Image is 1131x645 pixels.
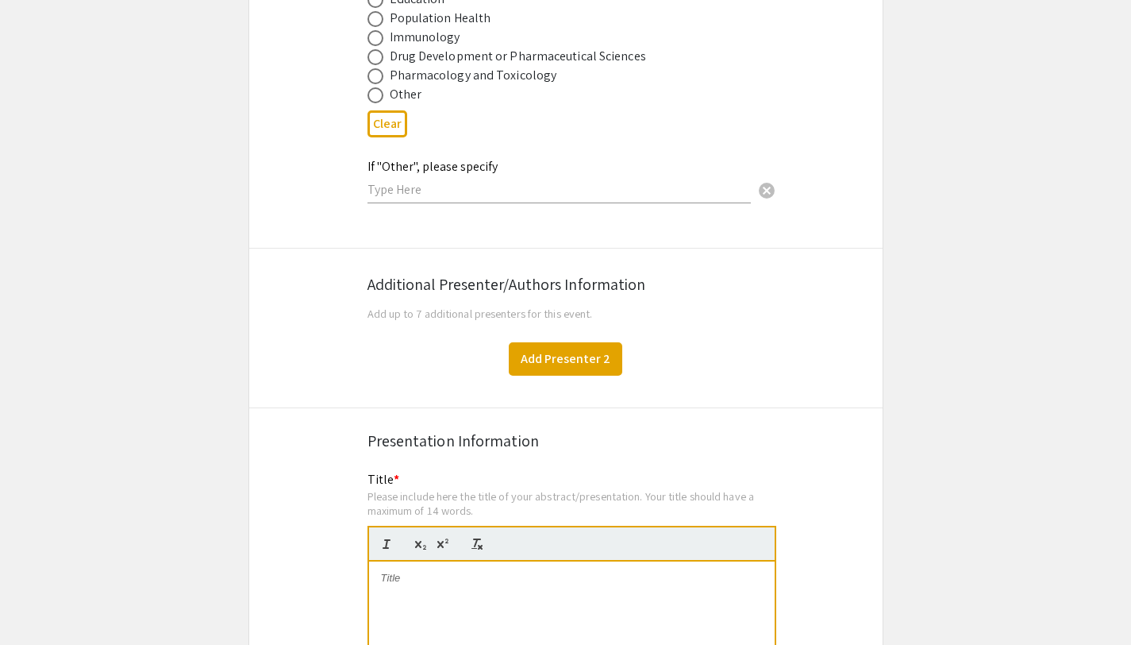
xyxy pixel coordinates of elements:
[509,342,622,376] button: Add Presenter 2
[390,28,460,47] div: Immunology
[367,110,407,137] button: Clear
[751,174,783,206] button: Clear
[390,9,491,28] div: Population Health
[390,85,422,104] div: Other
[367,471,400,488] mat-label: Title
[367,306,593,321] span: Add up to 7 additional presenters for this event.
[12,574,67,633] iframe: Chat
[367,489,776,517] div: Please include here the title of your abstract/presentation. Your title should have a maximum of ...
[367,158,498,175] mat-label: If "Other", please specify
[390,47,646,66] div: Drug Development or Pharmaceutical Sciences
[390,66,557,85] div: Pharmacology and Toxicology
[367,181,751,198] input: Type Here
[367,272,764,296] div: Additional Presenter/Authors Information
[367,429,764,453] div: Presentation Information
[757,181,776,200] span: cancel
